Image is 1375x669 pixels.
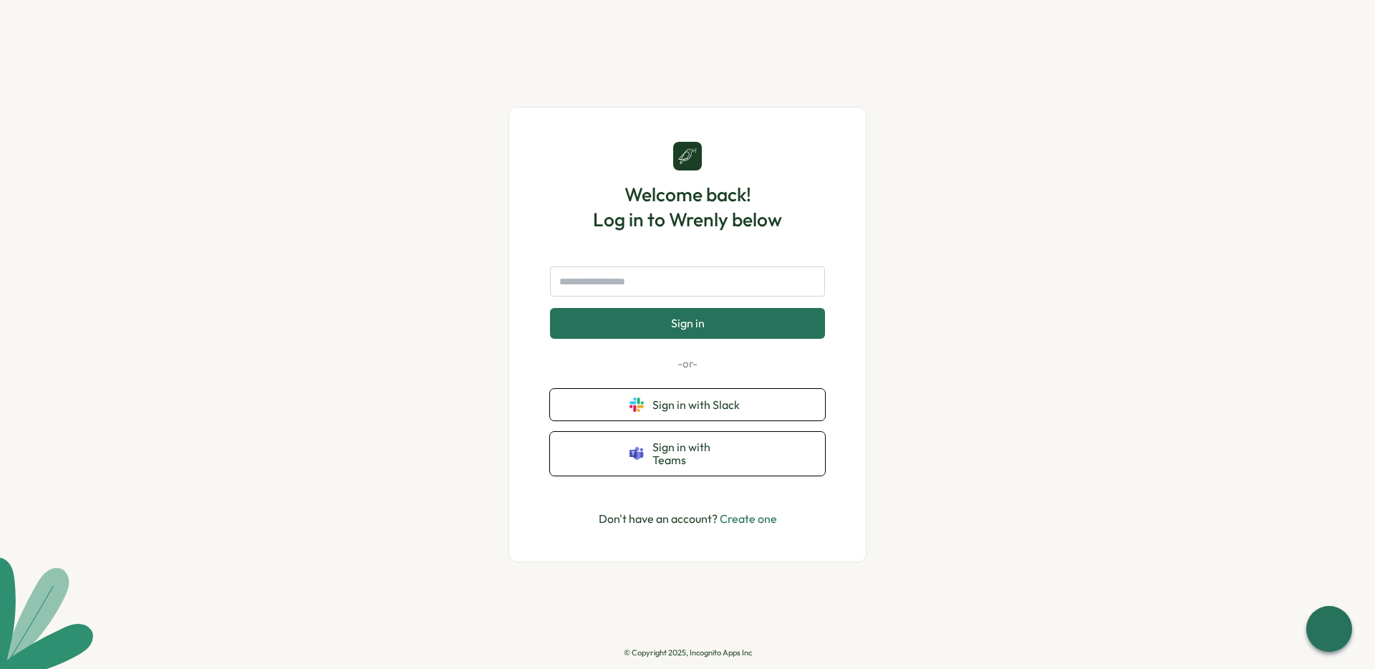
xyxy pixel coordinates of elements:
[652,441,746,467] span: Sign in with Teams
[652,398,746,411] span: Sign in with Slack
[550,389,825,420] button: Sign in with Slack
[671,317,705,329] span: Sign in
[593,182,782,232] h1: Welcome back! Log in to Wrenly below
[599,510,777,528] p: Don't have an account?
[720,511,777,526] a: Create one
[550,308,825,338] button: Sign in
[550,356,825,372] p: -or-
[624,648,752,658] p: © Copyright 2025, Incognito Apps Inc
[550,432,825,476] button: Sign in with Teams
